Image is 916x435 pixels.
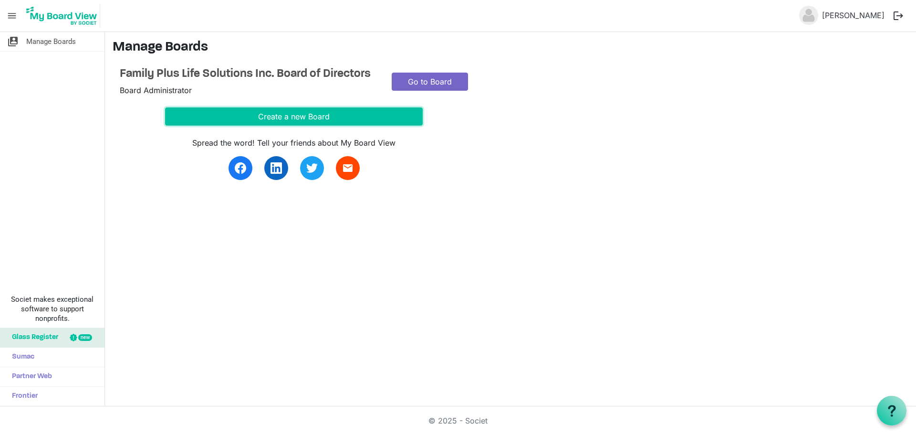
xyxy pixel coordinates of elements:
span: Board Administrator [120,85,192,95]
a: © 2025 - Societ [428,416,488,425]
img: linkedin.svg [271,162,282,174]
button: logout [888,6,908,26]
h3: Manage Boards [113,40,908,56]
a: [PERSON_NAME] [818,6,888,25]
img: My Board View Logo [23,4,100,28]
span: Sumac [7,348,34,367]
div: Spread the word! Tell your friends about My Board View [165,137,423,149]
span: Frontier [7,387,38,406]
img: twitter.svg [306,162,318,174]
a: Go to Board [392,73,468,91]
div: new [78,334,92,341]
span: Partner Web [7,367,52,386]
img: facebook.svg [235,162,246,174]
span: Societ makes exceptional software to support nonprofits. [4,295,100,323]
span: email [342,162,354,174]
span: menu [3,7,21,25]
a: email [336,156,360,180]
span: Glass Register [7,328,58,347]
a: Family Plus Life Solutions Inc. Board of Directors [120,67,377,81]
span: switch_account [7,32,19,51]
a: My Board View Logo [23,4,104,28]
span: Manage Boards [26,32,76,51]
img: no-profile-picture.svg [799,6,818,25]
button: Create a new Board [165,107,423,126]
